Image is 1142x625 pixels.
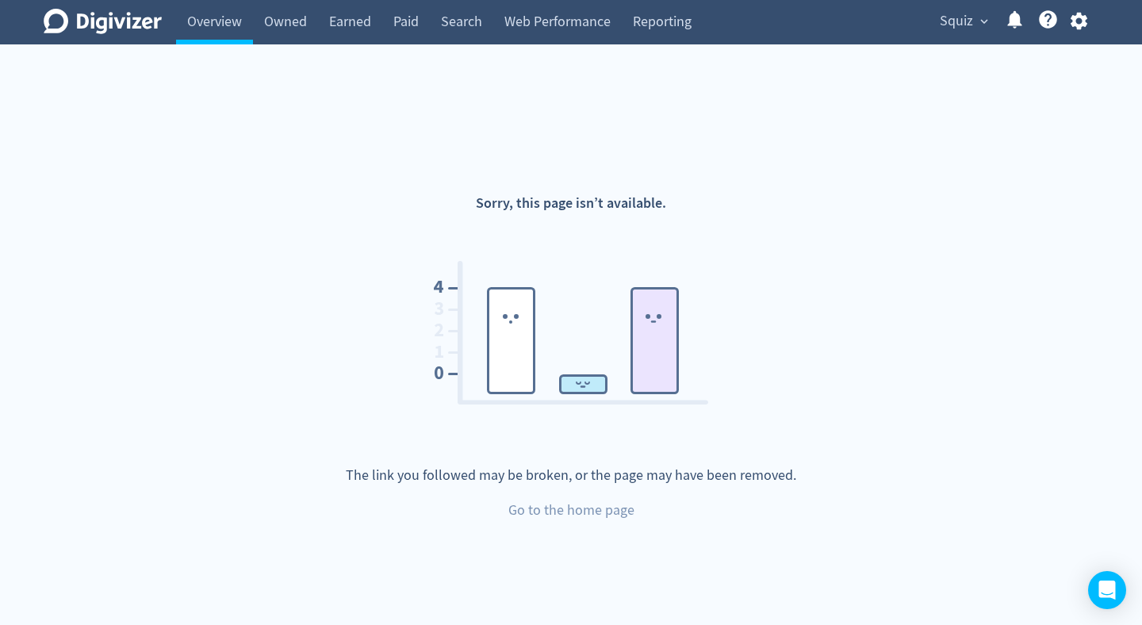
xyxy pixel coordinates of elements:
[476,194,666,213] h1: Sorry, this page isn’t available.
[412,213,730,451] img: 404
[940,9,973,34] span: Squiz
[977,14,991,29] span: expand_more
[346,466,796,485] p: The link you followed may be broken, or the page may have been removed.
[934,9,992,34] button: Squiz
[508,500,634,520] a: Go to the home page
[1088,571,1126,609] div: Open Intercom Messenger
